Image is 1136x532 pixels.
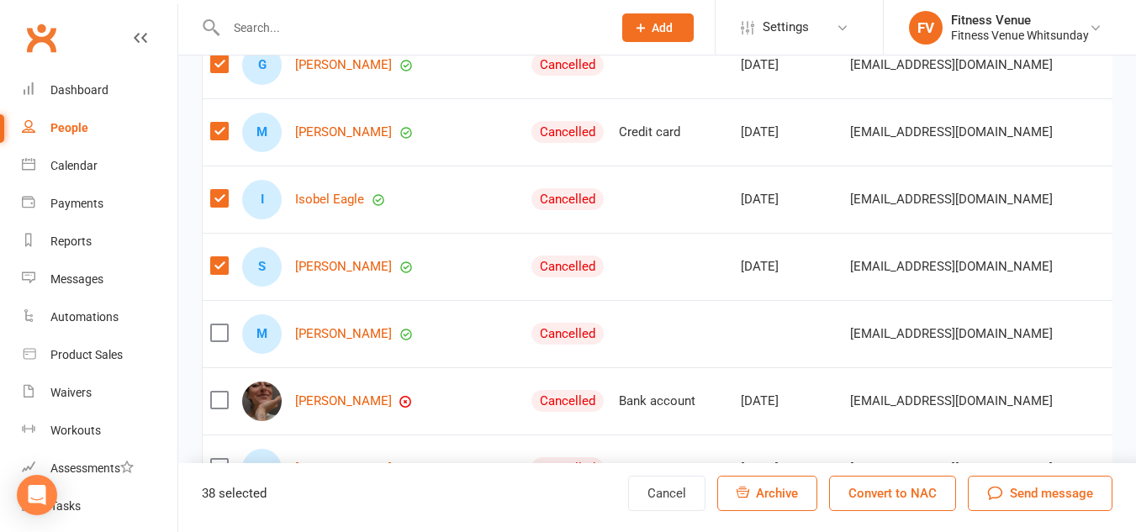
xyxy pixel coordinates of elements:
div: Automations [50,310,119,324]
a: [PERSON_NAME] [295,327,392,341]
a: Waivers [22,374,177,412]
a: Payments [22,185,177,223]
a: Product Sales [22,336,177,374]
div: FV [909,11,943,45]
input: Search... [221,16,600,40]
div: I [242,180,282,219]
div: Fitness Venue [951,13,1089,28]
div: Payments [50,197,103,210]
div: [DATE] [741,260,835,274]
a: Clubworx [20,17,62,59]
div: Cancelled [531,121,604,143]
div: Assessments [50,461,134,475]
span: Settings [763,8,809,46]
div: [DATE] [741,192,835,207]
a: Calendar [22,147,177,185]
span: [EMAIL_ADDRESS][DOMAIN_NAME] [850,385,1053,417]
div: Cancelled [531,54,604,76]
span: [EMAIL_ADDRESS][DOMAIN_NAME] [850,49,1053,81]
div: Workouts [50,424,101,437]
div: Cancelled [531,323,604,345]
div: Credit card [619,125,726,140]
a: People [22,109,177,147]
div: [DATE] [741,461,835,476]
a: [PERSON_NAME] [295,461,392,476]
span: selected [219,486,267,501]
div: [DATE] [741,125,835,140]
button: Add [622,13,694,42]
div: Cancelled [531,255,604,277]
div: M [242,314,282,354]
button: Convert to NAC [829,476,956,511]
div: Cancelled [531,390,604,412]
div: Tasks [50,499,81,513]
span: [EMAIL_ADDRESS][DOMAIN_NAME] [850,452,1053,484]
a: Reports [22,223,177,261]
a: Workouts [22,412,177,450]
button: Send message [968,476,1112,511]
span: [EMAIL_ADDRESS][DOMAIN_NAME] [850,183,1053,215]
div: Fitness Venue Whitsunday [951,28,1089,43]
a: Isobel Eagle [295,192,364,207]
span: Archive [756,486,798,501]
div: G [242,45,282,85]
span: [EMAIL_ADDRESS][DOMAIN_NAME] [850,250,1053,282]
div: Open Intercom Messenger [17,475,57,515]
div: 38 [202,483,267,503]
div: [DATE] [741,58,835,72]
div: S [242,247,282,287]
a: [PERSON_NAME] [295,125,392,140]
button: Cancel [628,476,705,511]
a: Assessments [22,450,177,487]
div: Dashboard [50,83,108,97]
div: Reports [50,234,92,248]
div: M [242,113,282,152]
a: Messages [22,261,177,298]
div: [DATE] [741,394,835,408]
a: Dashboard [22,71,177,109]
span: Add [652,21,673,34]
div: People [50,121,88,134]
div: Bank account [619,394,726,408]
div: J [242,449,282,488]
div: Waivers [50,386,92,399]
span: [EMAIL_ADDRESS][DOMAIN_NAME] [850,318,1053,350]
div: Cancelled [531,188,604,210]
a: [PERSON_NAME] [295,394,392,408]
a: Tasks [22,487,177,525]
a: Automations [22,298,177,336]
div: Messages [50,272,103,286]
span: Send message [1010,483,1093,503]
span: [EMAIL_ADDRESS][DOMAIN_NAME] [850,116,1053,148]
div: Cancelled [531,457,604,479]
div: Calendar [50,159,98,172]
a: [PERSON_NAME] [295,58,392,72]
div: Product Sales [50,348,123,361]
a: [PERSON_NAME] [295,260,392,274]
button: Archive [717,476,817,511]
